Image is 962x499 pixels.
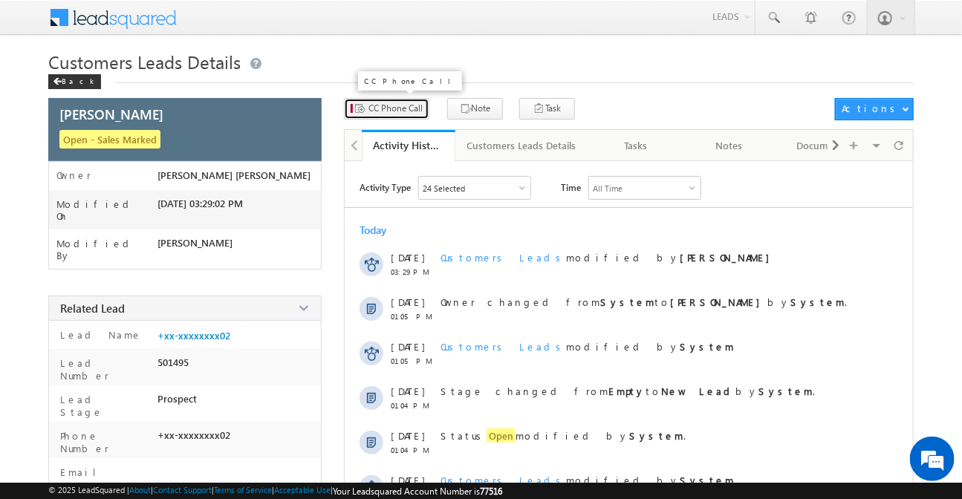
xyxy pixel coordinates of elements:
[590,130,683,161] a: Tasks
[480,486,502,497] span: 77516
[788,137,857,154] div: Documents
[344,98,429,120] button: CC Phone Call
[790,296,845,308] strong: System
[59,105,163,123] span: [PERSON_NAME]
[360,176,411,198] span: Activity Type
[600,296,654,308] strong: System
[391,385,424,397] span: [DATE]
[48,74,101,89] div: Back
[368,102,423,115] span: CC Phone Call
[487,428,516,443] span: Open
[842,102,900,115] div: Actions
[274,485,331,495] a: Acceptable Use
[56,328,142,341] label: Lead Name
[157,356,189,368] span: 501495
[157,393,197,405] span: Prospect
[519,98,575,120] button: Task
[441,251,777,264] span: modified by
[56,169,91,181] label: Owner
[56,466,108,478] label: Email
[360,223,408,237] div: Today
[333,486,502,497] span: Your Leadsquared Account Number is
[758,385,813,397] strong: System
[680,474,734,486] strong: System
[59,130,160,149] span: Open - Sales Marked
[391,401,435,410] span: 01:04 PM
[608,385,646,397] strong: Empty
[391,267,435,276] span: 03:29 PM
[56,198,158,222] label: Modified On
[695,137,763,154] div: Notes
[441,385,815,397] span: Stage changed from to by .
[423,183,465,193] div: 24 Selected
[391,446,435,454] span: 01:04 PM
[835,98,914,120] button: Actions
[776,130,870,161] a: Documents
[593,183,623,193] div: All Time
[683,130,776,161] a: Notes
[60,301,125,316] span: Related Lead
[391,429,424,442] span: [DATE]
[56,429,152,454] label: Phone Number
[391,356,435,365] span: 01:05 PM
[391,251,424,264] span: [DATE]
[441,340,566,353] span: Customers Leads
[441,251,566,264] span: Customers Leads
[441,340,734,353] span: modified by
[56,356,152,382] label: Lead Number
[391,474,424,486] span: [DATE]
[364,76,456,86] p: CC Phone Call
[447,98,503,120] button: Note
[419,177,530,199] div: Owner Changed,Status Changed,Stage Changed,Source Changed,Notes & 19 more..
[670,296,767,308] strong: [PERSON_NAME]
[157,237,233,249] span: [PERSON_NAME]
[48,50,241,74] span: Customers Leads Details
[680,340,734,353] strong: System
[129,485,151,495] a: About
[661,385,735,397] strong: New Lead
[629,429,683,442] strong: System
[373,138,444,152] div: Activity History
[157,169,311,181] span: [PERSON_NAME] [PERSON_NAME]
[441,474,734,486] span: modified by
[391,340,424,353] span: [DATE]
[455,130,590,161] a: Customers Leads Details
[153,485,212,495] a: Contact Support
[441,296,847,308] span: Owner changed from to by .
[680,251,777,264] strong: [PERSON_NAME]
[56,238,158,261] label: Modified By
[157,330,230,342] a: +xx-xxxxxxxx02
[48,485,502,497] span: © 2025 LeadSquared | | | | |
[441,474,566,486] span: Customers Leads
[214,485,272,495] a: Terms of Service
[157,198,243,209] span: [DATE] 03:29:02 PM
[157,429,230,441] span: +xx-xxxxxxxx02
[391,296,424,308] span: [DATE]
[602,137,670,154] div: Tasks
[561,176,581,198] span: Time
[391,312,435,321] span: 01:05 PM
[467,137,576,154] div: Customers Leads Details
[362,130,455,161] a: Activity History
[56,393,152,418] label: Lead Stage
[441,428,686,443] span: Status modified by .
